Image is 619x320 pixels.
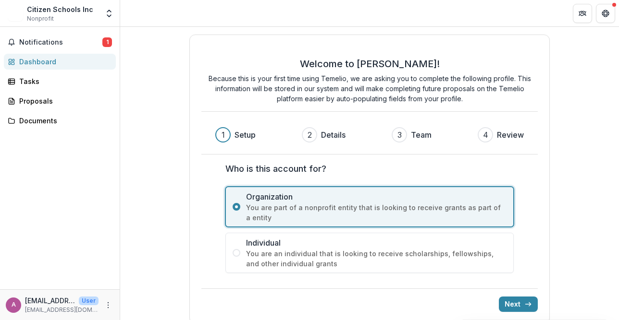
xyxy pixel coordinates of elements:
div: 4 [483,129,488,141]
button: Next [499,296,538,312]
h3: Setup [235,129,256,141]
p: Because this is your first time using Temelio, we are asking you to complete the following profil... [201,73,538,104]
span: You are an individual that is looking to receive scholarships, fellowships, and other individual ... [246,249,507,269]
label: Who is this account for? [225,162,508,175]
div: Tasks [19,76,108,86]
button: Get Help [596,4,615,23]
p: [EMAIL_ADDRESS][DOMAIN_NAME] [25,296,75,306]
p: [EMAIL_ADDRESS][DOMAIN_NAME] [25,306,99,314]
div: Progress [215,127,524,142]
div: 2 [308,129,312,141]
div: Citizen Schools Inc [27,4,93,14]
button: Open entity switcher [102,4,116,23]
button: Notifications1 [4,35,116,50]
span: 1 [102,37,112,47]
a: Dashboard [4,54,116,70]
h3: Team [411,129,432,141]
a: Tasks [4,73,116,89]
div: allisonmilewski@citizenschools.org [12,302,16,308]
span: Nonprofit [27,14,54,23]
div: 3 [397,129,402,141]
div: 1 [222,129,225,141]
div: Documents [19,116,108,126]
span: Notifications [19,38,102,47]
span: Individual [246,237,507,249]
h3: Details [321,129,346,141]
h2: Welcome to [PERSON_NAME]! [300,58,440,70]
button: More [102,299,114,311]
a: Documents [4,113,116,129]
span: You are part of a nonprofit entity that is looking to receive grants as part of a entity [246,202,507,223]
div: Dashboard [19,57,108,67]
button: Partners [573,4,592,23]
p: User [79,296,99,305]
span: Organization [246,191,507,202]
div: Proposals [19,96,108,106]
h3: Review [497,129,524,141]
a: Proposals [4,93,116,109]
